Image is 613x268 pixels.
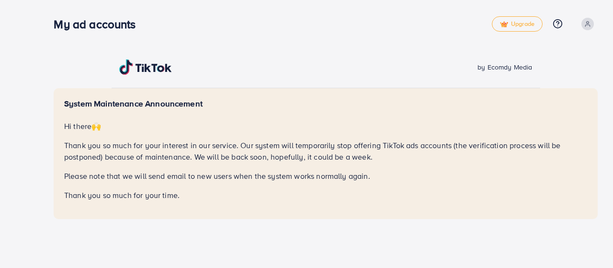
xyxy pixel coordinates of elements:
[64,189,587,201] p: Thank you so much for your time.
[54,17,143,31] h3: My ad accounts
[492,16,543,32] a: tickUpgrade
[64,140,587,163] p: Thank you so much for your interest in our service. Our system will temporarily stop offering Tik...
[477,62,532,72] span: by Ecomdy Media
[64,170,587,182] p: Please note that we will send email to new users when the system works normally again.
[500,21,508,28] img: tick
[500,21,534,28] span: Upgrade
[64,99,587,109] h5: System Maintenance Announcement
[119,59,172,75] img: TikTok
[91,121,101,131] span: 🙌
[64,120,587,132] p: Hi there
